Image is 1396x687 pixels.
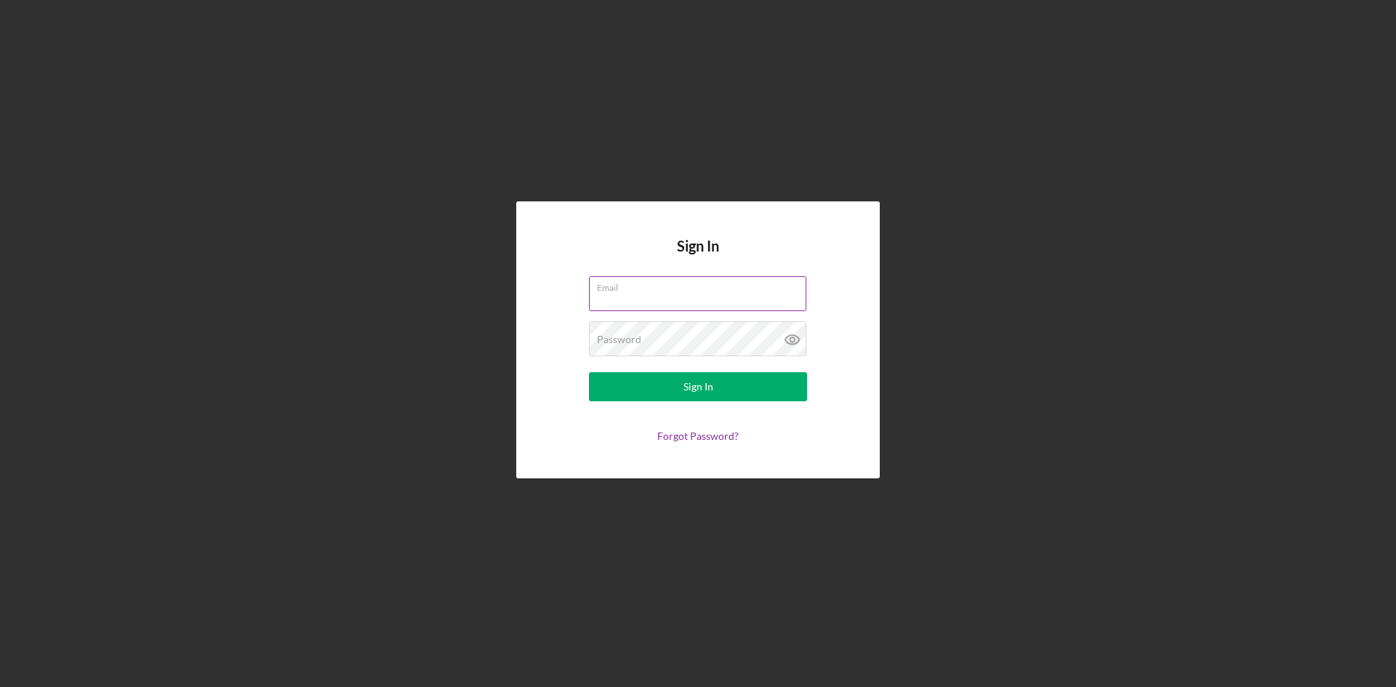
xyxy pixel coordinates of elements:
label: Email [597,277,806,293]
button: Sign In [589,372,807,401]
a: Forgot Password? [657,430,739,442]
label: Password [597,334,641,345]
h4: Sign In [677,238,719,276]
div: Sign In [683,372,713,401]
